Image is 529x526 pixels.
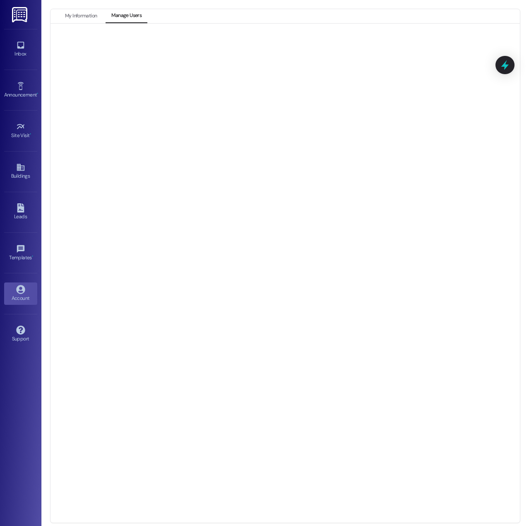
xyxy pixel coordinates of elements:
[4,242,37,264] a: Templates •
[4,282,37,305] a: Account
[4,120,37,142] a: Site Visit •
[4,201,37,223] a: Leads
[4,38,37,60] a: Inbox
[59,9,103,23] button: My Information
[30,131,31,137] span: •
[106,9,147,23] button: Manage Users
[37,91,38,97] span: •
[4,160,37,183] a: Buildings
[32,253,33,259] span: •
[12,7,29,22] img: ResiDesk Logo
[4,323,37,345] a: Support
